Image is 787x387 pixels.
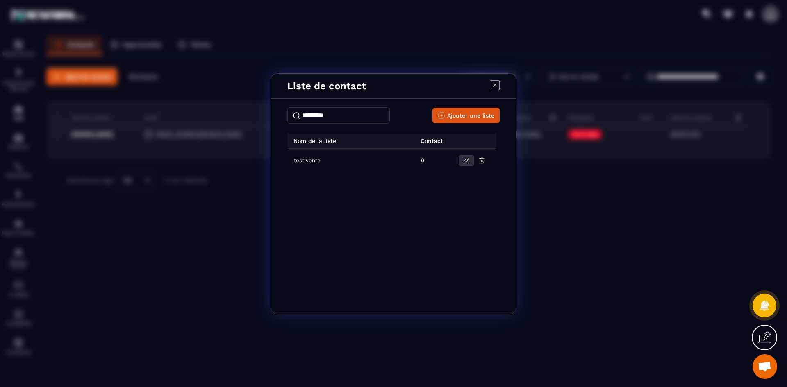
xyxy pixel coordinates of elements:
[432,108,500,123] button: Ajouter une liste
[294,157,321,164] span: test vente
[287,138,336,144] p: Nom de la liste
[414,138,443,144] p: Contact
[447,111,494,120] span: Ajouter une liste
[416,149,454,172] td: 0
[287,80,366,92] p: Liste de contact
[753,354,777,379] div: Ouvrir le chat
